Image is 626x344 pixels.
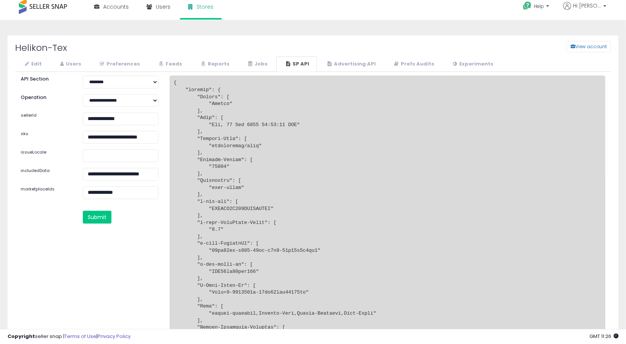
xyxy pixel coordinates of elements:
label: marketplaceIds [15,186,77,192]
a: Jobs [238,56,276,72]
a: Feeds [149,56,190,72]
span: Help [534,3,544,9]
span: Users [156,3,171,11]
strong: Copyright [8,333,35,340]
a: Prefs Audits [384,56,442,72]
label: sellerId [15,113,77,119]
i: Get Help [522,1,532,11]
a: Advertising API [318,56,384,72]
a: Users [50,56,89,72]
button: Submit [83,211,111,224]
span: Hi [PERSON_NAME] [573,2,601,9]
span: Stores [196,3,213,11]
label: sku [15,131,77,137]
span: 2025-08-10 11:26 GMT [589,333,618,340]
span: Accounts [103,3,129,11]
a: Reports [191,56,238,72]
a: Privacy Policy [97,333,131,340]
a: View account [561,41,572,52]
label: Operation [15,94,77,101]
div: seller snap | | [8,333,131,340]
h2: Helikon-Tex [9,43,262,53]
label: includedData [15,168,77,174]
a: Hi [PERSON_NAME] [563,2,606,19]
a: SP API [276,56,317,72]
button: View account [567,41,611,52]
a: Experiments [443,56,501,72]
label: API Section [15,76,77,83]
label: issueLocale [15,149,77,155]
a: Edit [15,56,50,72]
a: Preferences [90,56,148,72]
a: Terms of Use [64,333,96,340]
